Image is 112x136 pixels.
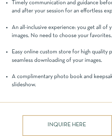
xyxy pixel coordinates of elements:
a: INQUIRE HERE [48,122,87,129]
